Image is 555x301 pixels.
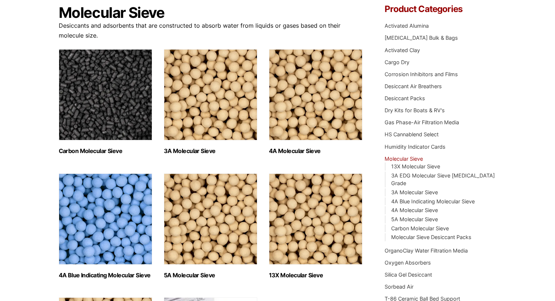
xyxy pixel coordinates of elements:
[385,247,468,254] a: OrganoClay Water Filtration Media
[385,47,420,53] a: Activated Clay
[59,21,363,40] p: Desiccants and adsorbents that are constructed to absorb water from liquids or gases based on the...
[59,49,152,155] a: Visit product category Carbon Molecular Sieve
[59,148,152,155] h2: Carbon Molecular Sieve
[391,198,474,204] a: 4A Blue Indicating Molecular Sieve
[385,284,413,290] a: Sorbead Air
[385,119,459,125] a: Gas Phase-Air Filtration Media
[385,144,446,150] a: Humidity Indicator Cards
[269,49,362,140] img: 4A Molecular Sieve
[385,156,423,162] a: Molecular Sieve
[269,272,362,279] h2: 13X Molecular Sieve
[164,49,257,155] a: Visit product category 3A Molecular Sieve
[59,173,152,279] a: Visit product category 4A Blue Indicating Molecular Sieve
[385,95,425,101] a: Desiccant Packs
[269,173,362,279] a: Visit product category 13X Molecular Sieve
[385,23,429,29] a: Activated Alumina
[385,59,409,65] a: Cargo Dry
[385,271,432,278] a: Silica Gel Desiccant
[59,173,152,265] img: 4A Blue Indicating Molecular Sieve
[391,163,440,169] a: 13X Molecular Sieve
[391,225,448,231] a: Carbon Molecular Sieve
[385,131,439,137] a: HS Cannablend Select
[385,259,431,266] a: Oxygen Absorbers
[391,216,438,222] a: 5A Molecular Sieve
[59,49,152,140] img: Carbon Molecular Sieve
[164,49,257,140] img: 3A Molecular Sieve
[164,272,257,279] h2: 5A Molecular Sieve
[391,172,494,187] a: 3A EDG Molecular Sieve [MEDICAL_DATA] Grade
[269,173,362,265] img: 13X Molecular Sieve
[385,71,458,77] a: Corrosion Inhibitors and Films
[164,148,257,155] h2: 3A Molecular Sieve
[269,49,362,155] a: Visit product category 4A Molecular Sieve
[385,83,442,89] a: Desiccant Air Breathers
[164,173,257,265] img: 5A Molecular Sieve
[385,107,445,113] a: Dry Kits for Boats & RV's
[391,189,438,195] a: 3A Molecular Sieve
[269,148,362,155] h2: 4A Molecular Sieve
[164,173,257,279] a: Visit product category 5A Molecular Sieve
[59,5,363,21] h1: Molecular Sieve
[59,272,152,279] h2: 4A Blue Indicating Molecular Sieve
[391,234,471,240] a: Molecular Sieve Desiccant Packs
[391,207,438,213] a: 4A Molecular Sieve
[385,5,496,13] h4: Product Categories
[385,35,458,41] a: [MEDICAL_DATA] Bulk & Bags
